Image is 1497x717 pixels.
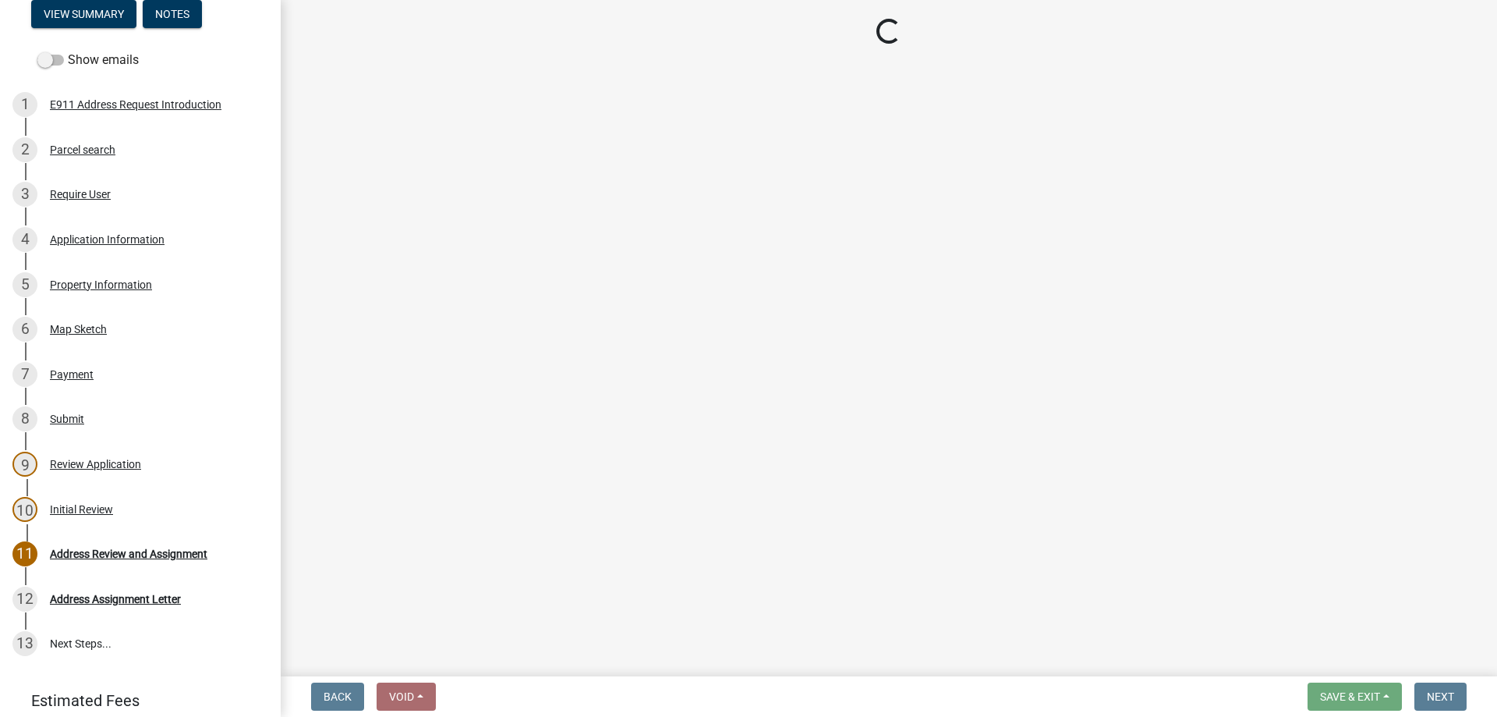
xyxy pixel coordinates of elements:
[50,279,152,290] div: Property Information
[50,504,113,515] div: Initial Review
[12,685,256,716] a: Estimated Fees
[1308,683,1402,711] button: Save & Exit
[1414,683,1467,711] button: Next
[12,406,37,431] div: 8
[143,9,202,22] wm-modal-confirm: Notes
[12,317,37,342] div: 6
[12,631,37,656] div: 13
[12,137,37,162] div: 2
[12,362,37,387] div: 7
[50,548,207,559] div: Address Review and Assignment
[50,594,181,605] div: Address Assignment Letter
[37,51,139,69] label: Show emails
[31,9,136,22] wm-modal-confirm: Summary
[50,234,165,245] div: Application Information
[50,414,84,424] div: Submit
[12,272,37,297] div: 5
[324,690,352,703] span: Back
[12,541,37,566] div: 11
[50,99,221,110] div: E911 Address Request Introduction
[50,369,94,380] div: Payment
[377,683,436,711] button: Void
[12,587,37,612] div: 12
[389,690,414,703] span: Void
[12,497,37,522] div: 10
[12,92,37,117] div: 1
[50,459,141,470] div: Review Application
[1427,690,1454,703] span: Next
[12,227,37,252] div: 4
[1320,690,1380,703] span: Save & Exit
[50,144,115,155] div: Parcel search
[12,452,37,477] div: 9
[12,182,37,207] div: 3
[50,189,111,200] div: Require User
[50,324,107,335] div: Map Sketch
[311,683,364,711] button: Back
